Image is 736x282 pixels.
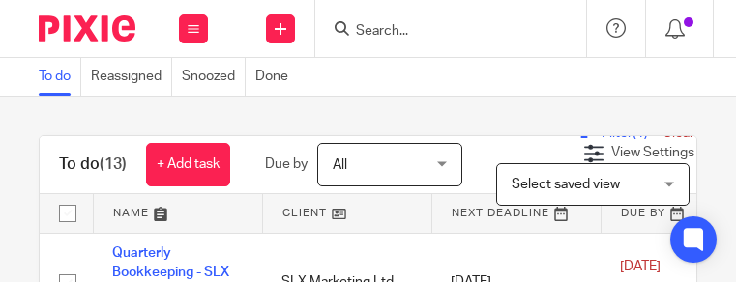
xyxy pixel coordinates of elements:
span: All [333,158,347,172]
a: To do [39,58,81,96]
span: (13) [100,156,127,172]
h1: To do [59,155,127,175]
p: Due by [265,155,308,174]
a: + Add task [146,143,230,186]
a: Done [255,58,298,96]
img: Pixie [39,15,135,42]
input: Search [354,23,528,41]
span: (1) [633,127,648,140]
span: Filter [602,127,662,140]
span: [DATE] [620,260,661,273]
span: Select saved view [512,178,620,191]
a: Quarterly Bookkeeping - SLX [112,246,229,279]
a: Snoozed [182,58,246,96]
a: Reassigned [91,58,172,96]
span: View Settings [611,146,694,159]
a: Clear [662,127,694,140]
